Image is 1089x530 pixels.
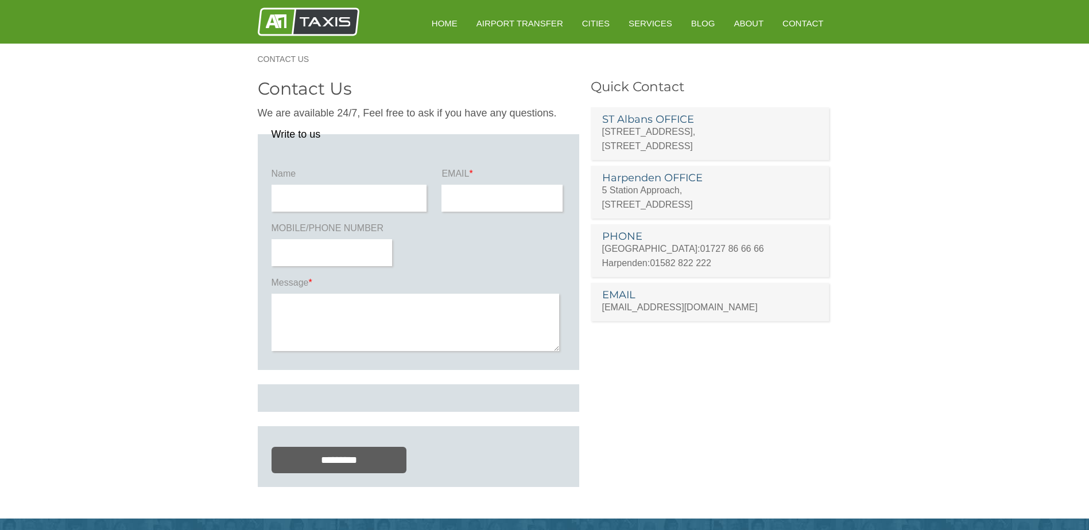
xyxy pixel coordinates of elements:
[258,106,579,120] p: We are available 24/7, Feel free to ask if you have any questions.
[272,129,321,139] legend: Write to us
[258,80,579,98] h2: Contact Us
[602,241,818,256] p: [GEOGRAPHIC_DATA]:
[272,276,565,294] label: Message
[272,167,430,185] label: Name
[726,9,772,37] a: About
[602,256,818,270] p: Harpenden:
[602,173,818,183] h3: Harpenden OFFICE
[441,167,565,185] label: EMAIL
[424,9,466,37] a: HOME
[272,222,395,239] label: MOBILE/PHONE NUMBER
[683,9,723,37] a: Blog
[602,124,818,153] p: [STREET_ADDRESS], [STREET_ADDRESS]
[602,302,758,312] a: [EMAIL_ADDRESS][DOMAIN_NAME]
[258,7,359,36] img: A1 Taxis
[621,9,680,37] a: Services
[602,290,818,300] h3: EMAIL
[258,55,321,63] a: Contact Us
[602,114,818,124] h3: ST Albans OFFICE
[774,9,831,37] a: Contact
[574,9,618,37] a: Cities
[700,244,764,254] a: 01727 86 66 66
[602,231,818,241] h3: PHONE
[602,183,818,212] p: 5 Station Approach, [STREET_ADDRESS]
[650,258,711,268] a: 01582 822 222
[468,9,571,37] a: Airport Transfer
[591,80,832,93] h3: Quick Contact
